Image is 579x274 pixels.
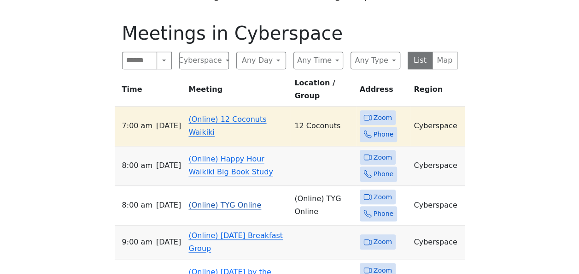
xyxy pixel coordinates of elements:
[374,191,392,203] span: Zoom
[432,52,457,69] button: Map
[122,119,152,132] span: 7:00 AM
[122,199,152,212] span: 8:00 AM
[374,129,393,140] span: Phone
[410,186,464,226] td: Cyberspace
[293,52,343,69] button: Any Time
[188,201,261,209] a: (Online) TYG Online
[115,77,185,107] th: Time
[156,159,181,172] span: [DATE]
[156,236,181,249] span: [DATE]
[410,107,464,146] td: Cyberspace
[188,115,266,137] a: (Online) 12 Coconuts Waikiki
[236,52,286,69] button: Any Day
[410,146,464,186] td: Cyberspace
[374,152,392,163] span: Zoom
[291,186,356,226] td: (Online) TYG Online
[408,52,433,69] button: List
[374,168,393,180] span: Phone
[291,107,356,146] td: 12 Coconuts
[410,226,464,259] td: Cyberspace
[351,52,400,69] button: Any Type
[122,236,152,249] span: 9:00 AM
[374,208,393,220] span: Phone
[156,119,181,132] span: [DATE]
[122,52,158,69] input: Search
[410,77,464,107] th: Region
[157,52,171,69] button: Search
[356,77,410,107] th: Address
[156,199,181,212] span: [DATE]
[179,52,229,69] button: Cyberspace
[291,77,356,107] th: Location / Group
[188,231,283,253] a: (Online) [DATE] Breakfast Group
[374,236,392,248] span: Zoom
[122,22,457,44] h1: Meetings in Cyberspace
[122,159,152,172] span: 8:00 AM
[185,77,291,107] th: Meeting
[374,112,392,124] span: Zoom
[188,155,273,176] a: (Online) Happy Hour Waikiki Big Book Study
